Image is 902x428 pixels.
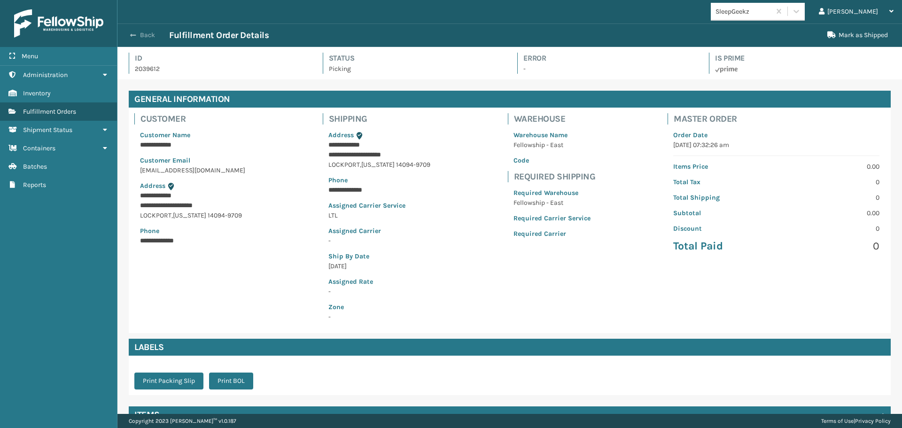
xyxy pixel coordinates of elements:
[329,64,501,74] p: Picking
[328,236,430,246] p: -
[328,201,430,210] p: Assigned Carrier Service
[523,64,692,74] p: -
[715,53,891,64] h4: Is Prime
[23,163,47,171] span: Batches
[329,113,436,125] h4: Shipping
[140,165,245,175] p: [EMAIL_ADDRESS][DOMAIN_NAME]
[328,175,430,185] p: Phone
[673,224,770,233] p: Discount
[514,171,596,182] h4: Required Shipping
[821,414,891,428] div: |
[673,177,770,187] p: Total Tax
[715,7,771,16] div: SleepGeekz
[822,26,894,45] button: Mark as Shipped
[329,53,501,64] h4: Status
[23,126,72,134] span: Shipment Status
[129,414,236,428] p: Copyright 2023 [PERSON_NAME]™ v 1.0.187
[328,302,430,312] p: Zone
[782,239,879,253] p: 0
[208,211,242,219] span: 14094-9709
[140,182,165,190] span: Address
[827,31,836,38] i: Mark as Shipped
[782,177,879,187] p: 0
[209,373,253,389] button: Print BOL
[673,208,770,218] p: Subtotal
[134,373,203,389] button: Print Packing Slip
[328,210,430,220] p: LTL
[23,89,51,97] span: Inventory
[673,239,770,253] p: Total Paid
[855,418,891,424] a: Privacy Policy
[673,130,879,140] p: Order Date
[513,188,591,198] p: Required Warehouse
[782,208,879,218] p: 0.00
[171,211,173,219] span: ,
[135,64,306,74] p: 2039612
[169,30,269,41] h3: Fulfillment Order Details
[821,418,854,424] a: Terms of Use
[140,226,245,236] p: Phone
[328,161,360,169] span: LOCKPORT
[513,156,591,165] p: Code
[328,261,430,271] p: [DATE]
[513,130,591,140] p: Warehouse Name
[135,53,306,64] h4: Id
[396,161,430,169] span: 14094-9709
[173,211,206,219] span: [US_STATE]
[513,229,591,239] p: Required Carrier
[140,130,245,140] p: Customer Name
[140,211,171,219] span: LOCKPORT
[513,198,591,208] p: Fellowship - East
[328,226,430,236] p: Assigned Carrier
[360,161,361,169] span: ,
[782,162,879,171] p: 0.00
[782,224,879,233] p: 0
[514,113,596,125] h4: Warehouse
[140,156,245,165] p: Customer Email
[513,213,591,223] p: Required Carrier Service
[23,181,46,189] span: Reports
[126,31,169,39] button: Back
[513,140,591,150] p: Fellowship - East
[328,302,430,321] span: -
[328,277,430,287] p: Assigned Rate
[361,161,395,169] span: [US_STATE]
[673,162,770,171] p: Items Price
[23,71,68,79] span: Administration
[140,113,251,125] h4: Customer
[328,251,430,261] p: Ship By Date
[328,131,354,139] span: Address
[674,113,885,125] h4: Master Order
[14,9,103,38] img: logo
[129,339,891,356] h4: Labels
[23,144,55,152] span: Containers
[129,91,891,108] h4: General Information
[673,193,770,202] p: Total Shipping
[328,287,430,296] p: -
[22,52,38,60] span: Menu
[782,193,879,202] p: 0
[673,140,879,150] p: [DATE] 07:32:26 am
[134,409,160,420] h4: Items
[23,108,76,116] span: Fulfillment Orders
[523,53,692,64] h4: Error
